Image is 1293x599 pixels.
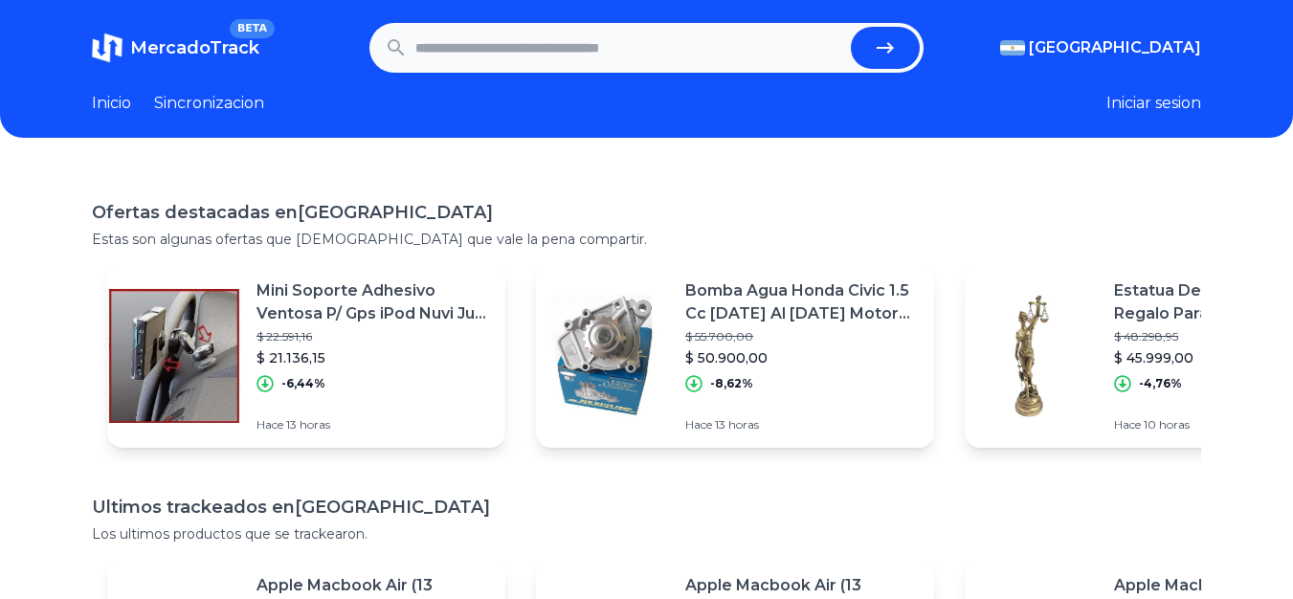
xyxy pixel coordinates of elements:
[92,33,123,63] img: MercadoTrack
[107,264,505,448] a: Featured imageMini Soporte Adhesivo Ventosa P/ Gps iPod Nuvi Just Mobile$ 22.591,16$ 21.136,15-6,...
[685,329,919,344] p: $ 55.700,00
[92,33,259,63] a: MercadoTrackBETA
[1029,36,1201,59] span: [GEOGRAPHIC_DATA]
[536,264,934,448] a: Featured imageBomba Agua Honda Civic 1.5 Cc [DATE] Al [DATE] Motor D15$ 55.700,00$ 50.900,00-8,62...
[256,417,490,433] p: Hace 13 horas
[710,376,753,391] p: -8,62%
[685,279,919,325] p: Bomba Agua Honda Civic 1.5 Cc [DATE] Al [DATE] Motor D15
[1000,40,1025,55] img: Argentina
[92,524,1201,544] p: Los ultimos productos que se trackearon.
[965,289,1099,423] img: Featured image
[685,417,919,433] p: Hace 13 horas
[281,376,325,391] p: -6,44%
[92,230,1201,249] p: Estas son algunas ofertas que [DEMOGRAPHIC_DATA] que vale la pena compartir.
[256,348,490,367] p: $ 21.136,15
[107,289,241,423] img: Featured image
[1139,376,1182,391] p: -4,76%
[92,92,131,115] a: Inicio
[256,279,490,325] p: Mini Soporte Adhesivo Ventosa P/ Gps iPod Nuvi Just Mobile
[130,37,259,58] span: MercadoTrack
[92,199,1201,226] h1: Ofertas destacadas en [GEOGRAPHIC_DATA]
[536,289,670,423] img: Featured image
[154,92,264,115] a: Sincronizacion
[1106,92,1201,115] button: Iniciar sesion
[1000,36,1201,59] button: [GEOGRAPHIC_DATA]
[92,494,1201,521] h1: Ultimos trackeados en [GEOGRAPHIC_DATA]
[256,329,490,344] p: $ 22.591,16
[230,19,275,38] span: BETA
[685,348,919,367] p: $ 50.900,00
